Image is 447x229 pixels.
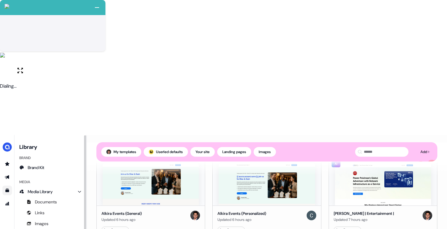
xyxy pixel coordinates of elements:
[101,147,141,157] button: My templates
[102,217,142,223] div: Updated 6 hours ago
[17,177,84,187] div: Media
[103,163,199,205] img: Alkira Events (General)
[17,153,84,163] div: Brand
[254,147,276,157] button: Images
[17,187,84,196] a: Media Library
[28,165,44,171] span: Brand Kit
[149,149,154,154] div: ;
[217,211,266,217] div: Alkira Events (Personalized)
[334,217,394,223] div: Updated 7 hours ago
[106,149,111,154] img: Hugh
[149,149,154,154] img: userled logo
[17,197,84,207] a: Documents
[2,172,12,182] a: Go to outbound experience
[35,199,57,205] span: Documents
[2,186,12,195] a: Go to templates
[190,211,200,220] img: Hugh
[2,199,12,209] a: Go to attribution
[307,211,316,220] img: Calvin
[217,147,251,157] button: Landing pages
[102,211,142,217] div: Alkira Events (General)
[2,159,12,169] a: Go to prospects
[17,142,84,151] h3: Library
[35,210,45,216] span: Links
[5,4,9,9] img: callcloud-icon-white-35.svg
[219,163,315,205] img: Alkira Events (Personalized)
[334,211,394,217] div: [PERSON_NAME] | Entertainment |
[17,219,84,228] a: Images
[17,208,84,218] a: Links
[217,217,266,223] div: Updated 6 hours ago
[335,163,431,205] img: Carlos | Entertainment |
[190,147,215,157] button: Your site
[423,211,432,220] img: Hugh
[17,163,84,172] a: Brand Kit
[144,147,188,157] button: userled logo;Userled defaults
[416,147,433,157] button: Add
[28,189,53,195] span: Media Library
[35,221,48,227] span: Images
